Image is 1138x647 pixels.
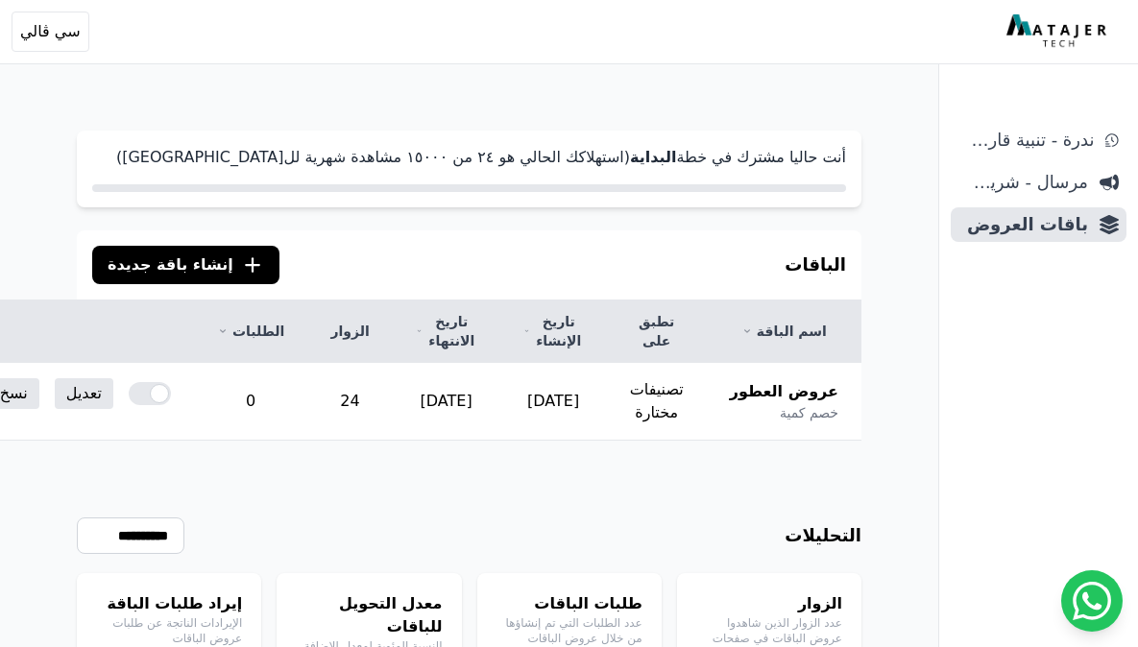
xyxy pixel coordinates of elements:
strong: البداية [630,148,676,166]
span: عروض العطور [730,380,838,403]
span: مرسال - شريط دعاية [958,169,1088,196]
td: 0 [194,363,307,441]
a: تاريخ الانتهاء [416,312,477,350]
a: اسم الباقة [730,322,838,341]
span: سي ڤالي [20,20,81,43]
span: باقات العروض [958,211,1088,238]
td: [DATE] [393,363,500,441]
a: تعديل [55,378,113,409]
td: تصنيفات مختارة [607,363,707,441]
h4: طلبات الباقات [496,592,642,615]
span: إنشاء باقة جديدة [108,253,233,276]
button: سي ڤالي [12,12,89,52]
h3: الباقات [785,252,846,278]
th: تطبق على [607,300,707,363]
button: إنشاء باقة جديدة [92,246,279,284]
p: أنت حاليا مشترك في خطة (استهلاكك الحالي هو ٢٤ من ١٥۰۰۰ مشاهدة شهرية لل[GEOGRAPHIC_DATA]) [92,146,846,169]
span: ندرة - تنبية قارب علي النفاذ [958,127,1094,154]
h4: إيراد طلبات الباقة [96,592,242,615]
p: عدد الطلبات التي تم إنشاؤها من خلال عروض الباقات [496,615,642,646]
span: خصم كمية [780,403,838,422]
th: الزوار [307,300,392,363]
h4: الزوار [696,592,842,615]
p: الإيرادات الناتجة عن طلبات عروض الباقات [96,615,242,646]
a: الطلبات [217,322,284,341]
td: 24 [307,363,392,441]
a: تاريخ الإنشاء [523,312,584,350]
img: MatajerTech Logo [1006,14,1111,49]
h3: التحليلات [785,522,861,549]
td: [DATE] [500,363,607,441]
h4: معدل التحويل للباقات [296,592,442,638]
